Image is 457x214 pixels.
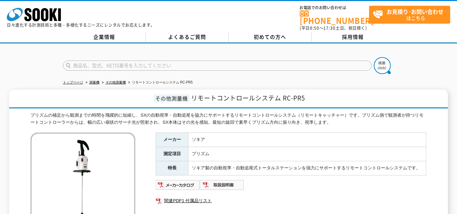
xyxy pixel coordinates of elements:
a: その他測量機 [106,80,126,84]
th: 特長 [156,161,188,175]
span: (平日 ～ 土日、祝日除く) [300,25,367,31]
a: トップページ [63,80,83,84]
a: よくあるご質問 [146,32,229,42]
span: お電話でのお問い合わせは [300,6,369,10]
a: [PHONE_NUMBER] [300,10,369,24]
span: 初めての方へ [254,33,286,41]
img: メーカーカタログ [156,180,200,190]
a: 採用情報 [312,32,394,42]
a: 関連PDF1 付属品リスト [156,196,426,205]
td: プリズム [188,147,426,161]
div: プリズムの補足から観測までの時間を飛躍的に短縮し、SXの自動視準・自動追尾を協力にサポートするリモートコントロールシステム（リモートキャッチャー）です。プリズム側で観測者が持つリモートコントロー... [30,112,426,126]
p: 日々進化する計測技術と多種・多様化するニーズにレンタルでお応えします。 [7,23,155,27]
input: 商品名、型式、NETIS番号を入力してください [63,61,372,71]
a: 測量機 [89,80,99,84]
strong: お見積り･お問い合わせ [387,7,443,16]
img: 取扱説明書 [200,180,244,190]
th: 測定項目 [156,147,188,161]
a: 初めての方へ [229,32,312,42]
a: メーカーカタログ [156,184,200,189]
img: btn_search.png [374,57,391,74]
a: 取扱説明書 [200,184,244,189]
td: ソキア製の自動視準・自動追尾式トータルステーションを強力にサポートするリモートコントロールシステムです。 [188,161,426,175]
span: はこちら [373,6,450,23]
span: その他測量機 [154,94,189,102]
a: お見積り･お問い合わせはこちら [369,6,450,24]
a: 企業情報 [63,32,146,42]
span: リモートコントロールシステム RC-PR5 [191,93,305,102]
li: リモートコントロールシステム RC-PR5 [127,79,193,86]
th: メーカー [156,133,188,147]
span: 8:50 [310,25,319,31]
span: 17:30 [323,25,336,31]
td: ソキア [188,133,426,147]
